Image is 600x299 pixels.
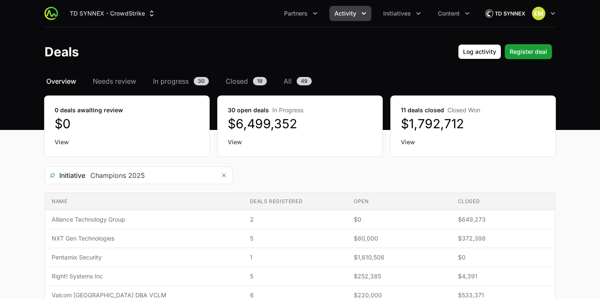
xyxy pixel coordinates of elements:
[55,106,199,114] dt: 0 deals awaiting review
[272,106,303,114] span: In Progress
[329,6,371,21] button: Activity
[505,44,552,59] button: Register deal
[334,9,356,18] span: Activity
[52,215,237,224] span: Alliance Technology Group
[93,76,136,86] span: Needs review
[224,76,268,86] a: Closed19
[458,44,552,59] div: Primary actions
[433,6,475,21] div: Content menu
[458,215,548,224] span: $649,273
[297,77,312,85] span: 49
[58,6,475,21] div: Main navigation
[458,44,501,59] button: Log activity
[284,76,292,86] span: All
[228,138,372,146] a: View
[45,7,58,20] img: ActivitySource
[401,116,545,131] dd: $1,792,712
[347,193,451,210] th: Open
[65,6,161,21] div: Supplier switch menu
[354,253,444,262] span: $1,610,506
[250,253,340,262] span: 1
[45,170,85,180] span: Initiative
[354,215,444,224] span: $0
[253,77,267,85] span: 19
[401,106,545,114] dt: 11 deals closed
[284,9,308,18] span: Partners
[279,6,323,21] div: Partners menu
[151,76,211,86] a: In progress30
[250,272,340,280] span: 5
[243,193,347,210] th: Deals registered
[85,167,216,184] input: Search initiatives
[55,116,199,131] dd: $0
[438,9,460,18] span: Content
[45,76,78,86] a: Overview
[52,272,237,280] span: Right! Systems Inc
[216,167,232,184] button: Remove
[354,234,444,243] span: $80,000
[226,76,248,86] span: Closed
[91,76,138,86] a: Needs review
[228,116,372,131] dd: $6,499,352
[433,6,475,21] button: Content
[510,47,547,57] span: Register deal
[354,272,444,280] span: $252,385
[458,234,548,243] span: $372,398
[329,6,371,21] div: Activity menu
[279,6,323,21] button: Partners
[45,44,79,59] h1: Deals
[194,77,209,85] span: 30
[532,7,545,20] img: Eric Mingus
[401,138,545,146] a: View
[55,138,199,146] a: View
[153,76,189,86] span: In progress
[65,6,161,21] button: TD SYNNEX - CrowdStrike
[250,234,340,243] span: 5
[45,193,243,210] th: Name
[447,106,480,114] span: Closed Won
[228,106,372,114] dt: 30 open deals
[378,6,426,21] div: Initiatives menu
[458,253,548,262] span: $0
[282,76,313,86] a: All49
[463,47,496,57] span: Log activity
[45,76,555,86] nav: Deals navigation
[485,5,525,22] img: TD SYNNEX
[378,6,426,21] button: Initiatives
[46,76,76,86] span: Overview
[451,193,555,210] th: Closed
[250,215,340,224] span: 2
[383,9,411,18] span: Initiatives
[458,272,548,280] span: $4,391
[52,253,237,262] span: Pentamix Security
[52,234,237,243] span: NXT Gen Technologies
